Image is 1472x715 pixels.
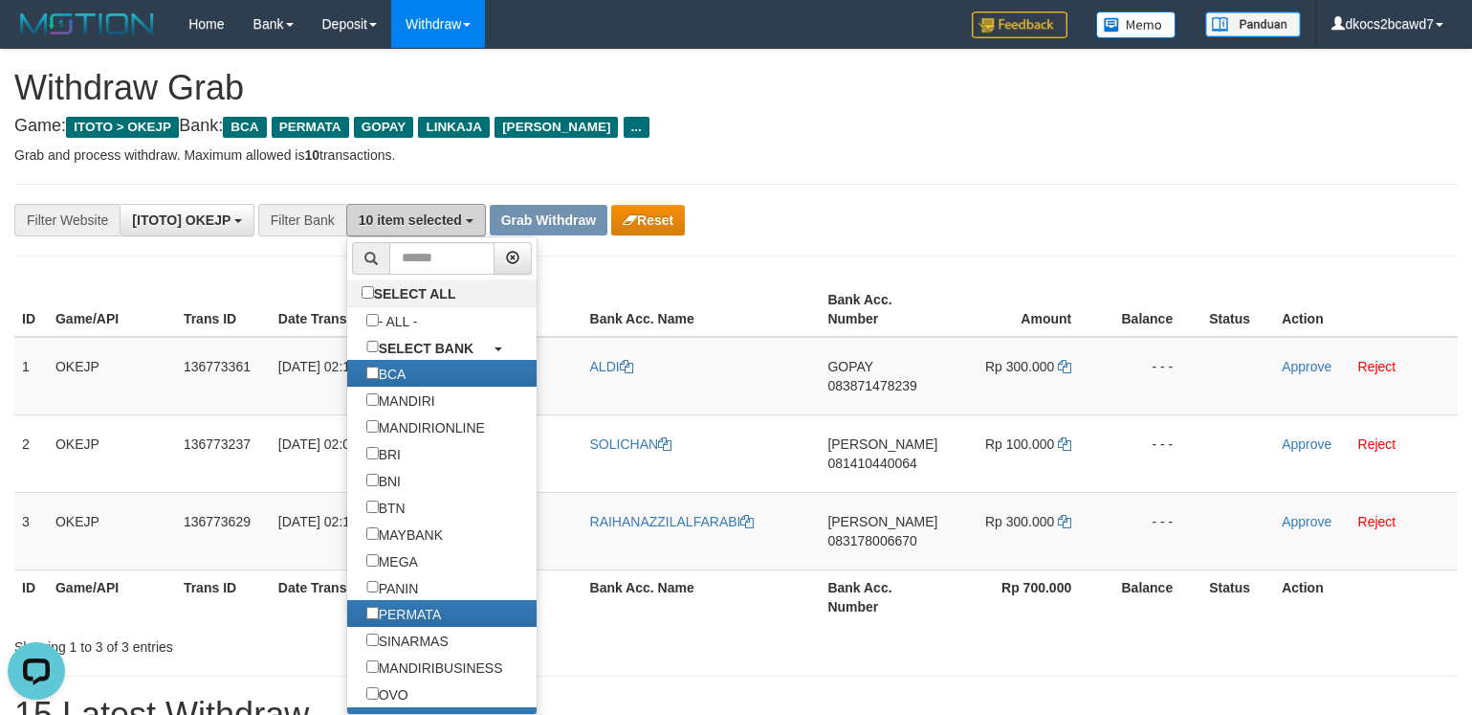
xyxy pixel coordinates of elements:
[1205,11,1301,37] img: panduan.png
[379,340,474,355] b: SELECT BANK
[827,456,916,471] span: Copy 081410440064 to clipboard
[1100,414,1201,492] td: - - -
[366,367,379,379] input: BCA
[366,314,379,326] input: - ALL -
[1201,282,1274,337] th: Status
[347,627,468,654] label: SINARMAS
[347,334,538,361] a: SELECT BANK
[347,413,504,440] label: MANDIRIONLINE
[827,436,937,452] span: [PERSON_NAME]
[827,533,916,548] span: Copy 083178006670 to clipboard
[184,514,251,529] span: 136773629
[985,436,1054,452] span: Rp 100.000
[1058,514,1071,529] a: Copy 300000 to clipboard
[590,436,672,452] a: SOLICHAN
[66,117,179,138] span: ITOTO > OKEJP
[366,660,379,673] input: MANDIRIBUSINESS
[972,11,1067,38] img: Feedback.jpg
[347,467,420,494] label: BNI
[347,547,437,574] label: MEGA
[354,117,414,138] span: GOPAY
[1358,359,1396,374] a: Reject
[490,205,607,235] button: Grab Withdraw
[985,514,1054,529] span: Rp 300.000
[366,341,379,353] input: SELECT BANK
[272,117,349,138] span: PERMATA
[582,282,821,337] th: Bank Acc. Name
[1282,436,1331,452] a: Approve
[346,204,486,236] button: 10 item selected
[14,630,599,657] div: Showing 1 to 3 of 3 entries
[347,681,428,707] label: OVO
[820,282,948,337] th: Bank Acc. Number
[347,494,425,521] label: BTN
[1274,570,1458,624] th: Action
[590,514,755,529] a: RAIHANAZZILALFARABI
[1058,359,1071,374] a: Copy 300000 to clipboard
[271,570,427,624] th: Date Trans.
[494,117,618,138] span: [PERSON_NAME]
[624,117,649,138] span: ...
[366,687,379,700] input: OVO
[582,570,821,624] th: Bank Acc. Name
[8,8,65,65] button: Open LiveChat chat widget
[14,117,1458,136] h4: Game: Bank:
[14,492,48,570] td: 3
[347,360,426,387] label: BCA
[14,570,48,624] th: ID
[1100,282,1201,337] th: Balance
[362,286,374,299] input: SELECT ALL
[948,282,1100,337] th: Amount
[347,574,438,601] label: PANIN
[366,634,379,646] input: SINARMAS
[611,205,685,235] button: Reset
[1201,570,1274,624] th: Status
[14,69,1458,107] h1: Withdraw Grab
[1100,337,1201,415] td: - - -
[366,393,379,406] input: MANDIRI
[48,282,176,337] th: Game/API
[948,570,1100,624] th: Rp 700.000
[366,474,379,486] input: BNI
[347,654,522,681] label: MANDIRIBUSINESS
[1100,492,1201,570] td: - - -
[278,514,376,529] span: [DATE] 02:11:30
[347,440,420,467] label: BRI
[366,554,379,567] input: MEGA
[176,282,271,337] th: Trans ID
[827,359,872,374] span: GOPAY
[347,279,475,306] label: SELECT ALL
[347,387,454,413] label: MANDIRI
[132,212,231,228] span: [ITOTO] OKEJP
[176,570,271,624] th: Trans ID
[14,282,48,337] th: ID
[347,521,462,547] label: MAYBANK
[1100,570,1201,624] th: Balance
[366,447,379,459] input: BRI
[14,204,120,236] div: Filter Website
[985,359,1054,374] span: Rp 300.000
[48,492,176,570] td: OKEJP
[347,600,461,627] label: PERMATA
[820,570,948,624] th: Bank Acc. Number
[1096,11,1176,38] img: Button%20Memo.svg
[359,212,462,228] span: 10 item selected
[366,527,379,540] input: MAYBANK
[48,337,176,415] td: OKEJP
[271,282,427,337] th: Date Trans.
[278,359,376,374] span: [DATE] 02:10:03
[590,359,633,374] a: ALDI
[14,10,160,38] img: MOTION_logo.png
[1358,514,1396,529] a: Reject
[418,117,490,138] span: LINKAJA
[120,204,254,236] button: [ITOTO] OKEJP
[184,359,251,374] span: 136773361
[278,436,376,452] span: [DATE] 02:09:25
[347,307,437,334] label: - ALL -
[14,337,48,415] td: 1
[827,514,937,529] span: [PERSON_NAME]
[366,501,379,513] input: BTN
[1282,514,1331,529] a: Approve
[1358,436,1396,452] a: Reject
[304,147,319,163] strong: 10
